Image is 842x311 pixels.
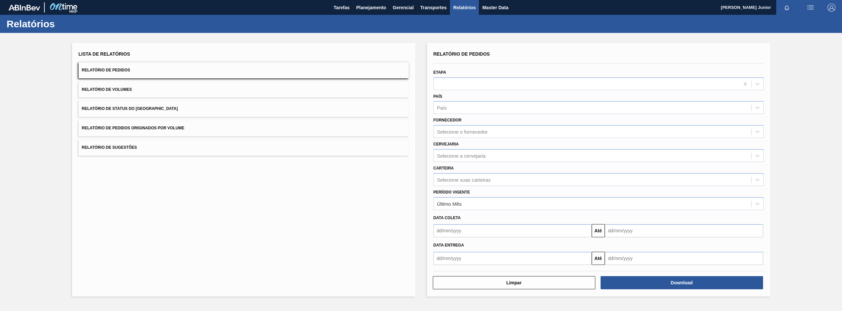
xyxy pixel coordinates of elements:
[433,142,459,146] label: Cervejaria
[433,51,490,57] span: Relatório de Pedidos
[433,166,454,170] label: Carteira
[482,4,508,12] span: Master Data
[437,177,491,182] div: Selecione suas carteiras
[806,4,814,12] img: userActions
[393,4,414,12] span: Gerencial
[82,87,132,92] span: Relatório de Volumes
[437,129,488,135] div: Selecione o fornecedor
[453,4,476,12] span: Relatórios
[437,201,462,206] div: Último Mês
[79,62,409,78] button: Relatório de Pedidos
[828,4,835,12] img: Logout
[356,4,386,12] span: Planejamento
[79,51,130,57] span: Lista de Relatórios
[433,243,464,247] span: Data entrega
[776,3,797,12] button: Notificações
[605,252,763,265] input: dd/mm/yyyy
[433,118,461,122] label: Fornecedor
[82,68,130,72] span: Relatório de Pedidos
[433,190,470,194] label: Período Vigente
[437,153,486,158] div: Selecione a cervejaria
[433,224,592,237] input: dd/mm/yyyy
[433,94,442,99] label: País
[420,4,447,12] span: Transportes
[605,224,763,237] input: dd/mm/yyyy
[433,276,595,289] button: Limpar
[601,276,763,289] button: Download
[79,82,409,98] button: Relatório de Volumes
[7,20,123,28] h1: Relatórios
[433,252,592,265] input: dd/mm/yyyy
[433,216,461,220] span: Data coleta
[82,145,137,150] span: Relatório de Sugestões
[79,101,409,117] button: Relatório de Status do [GEOGRAPHIC_DATA]
[9,5,40,11] img: TNhmsLtSVTkK8tSr43FrP2fwEKptu5GPRR3wAAAABJRU5ErkJggg==
[433,70,446,75] label: Etapa
[82,126,185,130] span: Relatório de Pedidos Originados por Volume
[79,120,409,136] button: Relatório de Pedidos Originados por Volume
[592,252,605,265] button: Até
[334,4,350,12] span: Tarefas
[82,106,178,111] span: Relatório de Status do [GEOGRAPHIC_DATA]
[592,224,605,237] button: Até
[79,140,409,156] button: Relatório de Sugestões
[437,105,447,111] div: País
